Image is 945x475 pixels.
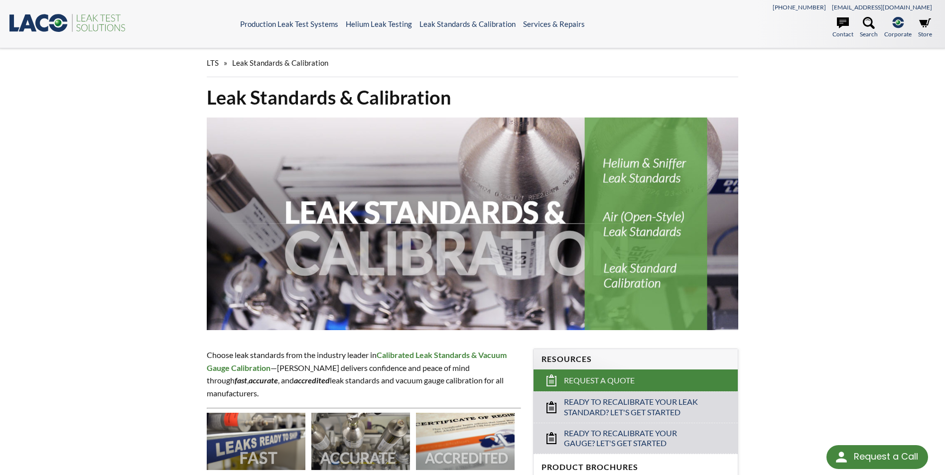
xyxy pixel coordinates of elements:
span: LTS [207,58,219,67]
img: round button [833,449,849,465]
a: Leak Standards & Calibration [419,19,516,28]
a: [PHONE_NUMBER] [773,3,826,11]
img: Leak Standards & Calibration header [207,118,738,330]
p: Choose leak standards from the industry leader in —[PERSON_NAME] delivers confidence and peace of... [207,349,521,399]
a: Contact [832,17,853,39]
em: fast [235,375,247,385]
img: Image showing the word ACCURATE overlaid on it [311,413,410,471]
span: Corporate [884,29,912,39]
a: Request a Quote [534,369,738,391]
span: Leak Standards & Calibration [232,58,328,67]
h4: Resources [541,354,730,364]
div: » [207,49,738,77]
h1: Leak Standards & Calibration [207,85,738,110]
a: Services & Repairs [523,19,585,28]
span: Ready to Recalibrate Your Gauge? Let's Get Started [564,428,708,449]
a: Search [860,17,878,39]
em: accredited [294,375,330,385]
img: Image showing the word ACCREDITED overlaid on it [416,413,515,471]
a: [EMAIL_ADDRESS][DOMAIN_NAME] [832,3,932,11]
span: Request a Quote [564,375,635,386]
h4: Product Brochures [541,462,730,473]
strong: Calibrated Leak Standards & Vacuum Gauge Calibration [207,350,507,372]
a: Store [918,17,932,39]
a: Ready to Recalibrate Your Leak Standard? Let's Get Started [534,391,738,423]
div: Request a Call [854,445,918,468]
a: Production Leak Test Systems [240,19,338,28]
span: Ready to Recalibrate Your Leak Standard? Let's Get Started [564,397,708,418]
a: Helium Leak Testing [346,19,412,28]
a: Ready to Recalibrate Your Gauge? Let's Get Started [534,423,738,454]
img: Image showing the word FAST overlaid on it [207,413,305,471]
strong: accurate [249,375,278,385]
div: Request a Call [826,445,928,469]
